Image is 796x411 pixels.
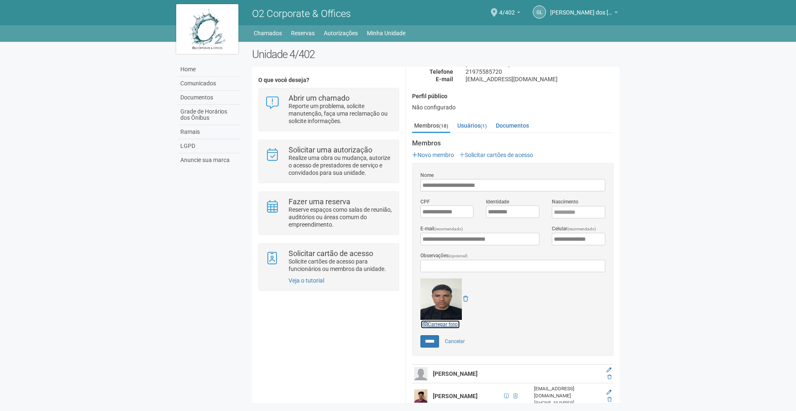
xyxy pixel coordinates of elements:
[289,206,393,228] p: Reserve espaços como salas de reunião, auditórios ou áreas comum do empreendimento.
[252,8,351,19] span: O2 Corporate & Offices
[481,123,487,129] small: (1)
[412,93,614,99] h4: Perfil público
[414,367,427,380] img: user.png
[420,278,462,320] img: GetFile
[552,225,596,233] label: Celular
[420,320,460,329] a: Carregar foto
[289,249,373,258] strong: Solicitar cartão de acesso
[534,399,601,406] div: [PHONE_NUMBER]
[494,119,531,132] a: Documentos
[440,335,469,348] a: Cancelar
[254,27,282,39] a: Chamados
[420,252,468,260] label: Observações
[459,152,533,158] a: Solicitar cartões de acesso
[289,258,393,273] p: Solicite cartões de acesso para funcionários ou membros da unidade.
[459,75,620,83] div: [EMAIL_ADDRESS][DOMAIN_NAME]
[176,4,238,54] img: logo.jpg
[486,198,509,205] label: Identidade
[265,198,392,228] a: Fazer uma reserva Reserve espaços como salas de reunião, auditórios ou áreas comum do empreendime...
[414,389,427,403] img: user.png
[607,389,612,395] a: Editar membro
[534,385,601,399] div: [EMAIL_ADDRESS][DOMAIN_NAME]
[265,146,392,176] a: Solicitar uma autorização Realize uma obra ou mudança, autorize o acesso de prestadores de serviç...
[607,396,612,402] a: Excluir membro
[412,104,614,111] div: Não configurado
[289,277,324,284] a: Veja o tutorial
[463,295,468,302] a: Remover
[324,27,358,39] a: Autorizações
[459,68,620,75] div: 21975585720
[607,374,612,380] a: Excluir membro
[178,105,240,125] a: Grade de Horários dos Ônibus
[258,77,399,83] h4: O que você deseja?
[178,63,240,77] a: Home
[412,152,454,158] a: Novo membro
[436,76,453,82] strong: E-mail
[455,119,489,132] a: Usuários(1)
[439,123,448,129] small: (18)
[412,119,450,133] a: Membros(18)
[533,5,546,19] a: GL
[289,145,372,154] strong: Solicitar uma autorização
[291,27,315,39] a: Reservas
[499,1,515,16] span: 4/402
[265,94,392,125] a: Abrir um chamado Reporte um problema, solicite manutenção, faça uma reclamação ou solicite inform...
[367,27,405,39] a: Minha Unidade
[552,198,578,205] label: Nascimento
[178,77,240,91] a: Comunicados
[420,172,434,179] label: Nome
[289,102,393,125] p: Reporte um problema, solicite manutenção, faça uma reclamação ou solicite informações.
[289,94,349,102] strong: Abrir um chamado
[178,153,240,167] a: Anuncie sua marca
[178,125,240,139] a: Ramais
[607,367,612,373] a: Editar membro
[550,1,612,16] span: Gabriel Lemos Carreira dos Reis
[265,250,392,273] a: Solicitar cartão de acesso Solicite cartões de acesso para funcionários ou membros da unidade.
[437,61,453,68] strong: Nome
[420,225,463,233] label: E-mail
[430,68,453,75] strong: Telefone
[178,91,240,105] a: Documentos
[289,197,350,206] strong: Fazer uma reserva
[289,154,393,176] p: Realize uma obra ou mudança, autorize o acesso de prestadores de serviço e convidados para sua un...
[499,10,520,17] a: 4/402
[178,139,240,153] a: LGPD
[433,370,478,377] strong: [PERSON_NAME]
[252,48,620,60] h2: Unidade 4/402
[433,393,478,399] strong: [PERSON_NAME]
[449,254,468,258] span: (opcional)
[420,198,430,205] label: CPF
[434,227,463,231] span: (recomendado)
[567,227,596,231] span: (recomendado)
[550,10,618,17] a: [PERSON_NAME] dos [PERSON_NAME]
[412,140,614,147] strong: Membros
